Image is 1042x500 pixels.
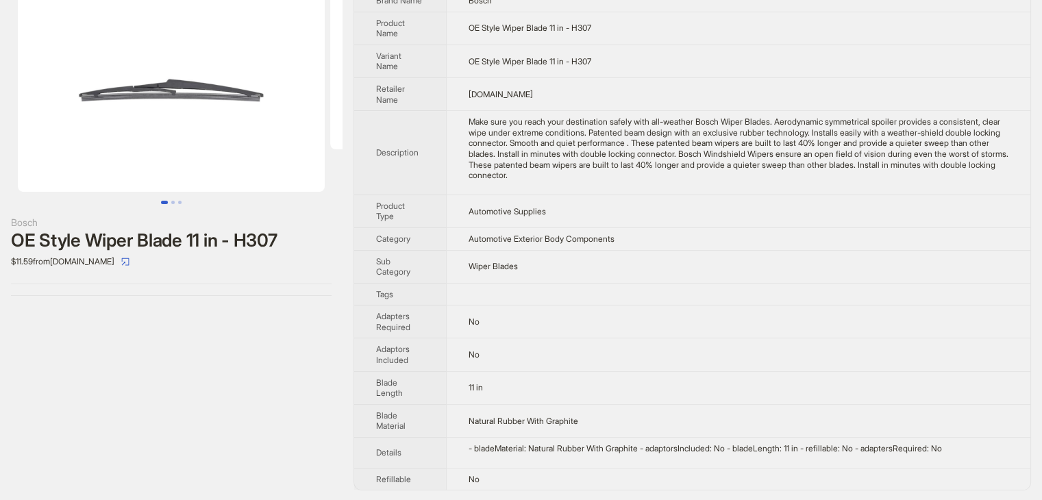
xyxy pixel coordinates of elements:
[469,206,546,216] span: Automotive Supplies
[376,377,403,399] span: Blade Length
[469,349,480,360] span: No
[376,410,406,432] span: Blade Material
[376,201,405,222] span: Product Type
[178,201,182,204] button: Go to slide 3
[376,474,411,484] span: Refillable
[171,201,175,204] button: Go to slide 2
[469,316,480,327] span: No
[469,23,591,33] span: OE Style Wiper Blade 11 in - H307
[469,234,615,244] span: Automotive Exterior Body Components
[469,89,533,99] span: [DOMAIN_NAME]
[469,443,1008,454] div: - bladeMaterial: Natural Rubber With Graphite - adaptorsIncluded: No - bladeLength: 11 in - refil...
[469,416,578,426] span: Natural Rubber With Graphite
[376,147,419,158] span: Description
[469,474,480,484] span: No
[376,311,410,332] span: Adapters Required
[469,261,518,271] span: Wiper Blades
[376,234,410,244] span: Category
[376,344,410,365] span: Adaptors Included
[376,256,410,277] span: Sub Category
[121,258,129,266] span: select
[469,56,591,66] span: OE Style Wiper Blade 11 in - H307
[376,289,393,299] span: Tags
[11,215,332,230] div: Bosch
[376,18,405,39] span: Product Name
[161,201,168,204] button: Go to slide 1
[11,230,332,251] div: OE Style Wiper Blade 11 in - H307
[469,116,1008,181] div: Make sure you reach your destination safely with all-weather Bosch Wiper Blades. Aerodynamic symm...
[469,382,483,392] span: 11 in
[376,84,405,105] span: Retailer Name
[11,251,332,273] div: $11.59 from [DOMAIN_NAME]
[376,51,401,72] span: Variant Name
[376,447,401,458] span: Details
